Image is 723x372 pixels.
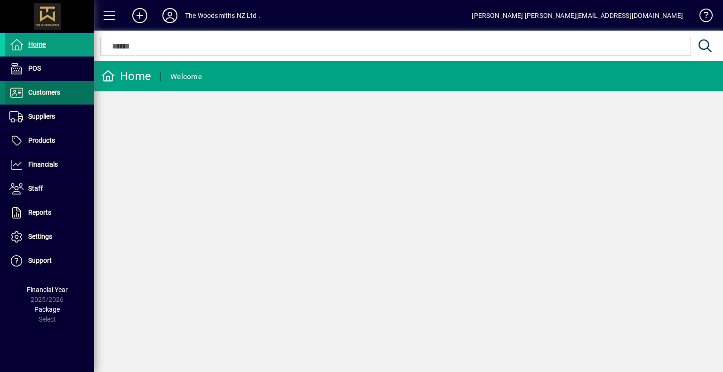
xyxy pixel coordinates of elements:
span: Support [28,257,52,264]
a: Knowledge Base [692,2,711,32]
span: Settings [28,233,52,240]
span: Reports [28,209,51,216]
a: Products [5,129,94,153]
button: Profile [155,7,185,24]
div: Welcome [170,69,202,84]
span: Package [34,306,60,313]
button: Add [125,7,155,24]
span: POS [28,65,41,72]
div: Home [101,69,151,84]
span: Home [28,40,46,48]
a: Staff [5,177,94,201]
span: Financial Year [27,286,68,293]
span: Staff [28,185,43,192]
span: Customers [28,89,60,96]
span: Suppliers [28,113,55,120]
a: Customers [5,81,94,105]
a: Reports [5,201,94,225]
a: POS [5,57,94,81]
a: Settings [5,225,94,249]
span: Products [28,137,55,144]
a: Suppliers [5,105,94,129]
span: Financials [28,161,58,168]
a: Support [5,249,94,273]
a: Financials [5,153,94,177]
div: [PERSON_NAME] [PERSON_NAME][EMAIL_ADDRESS][DOMAIN_NAME] [472,8,683,23]
div: The Woodsmiths NZ Ltd . [185,8,260,23]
